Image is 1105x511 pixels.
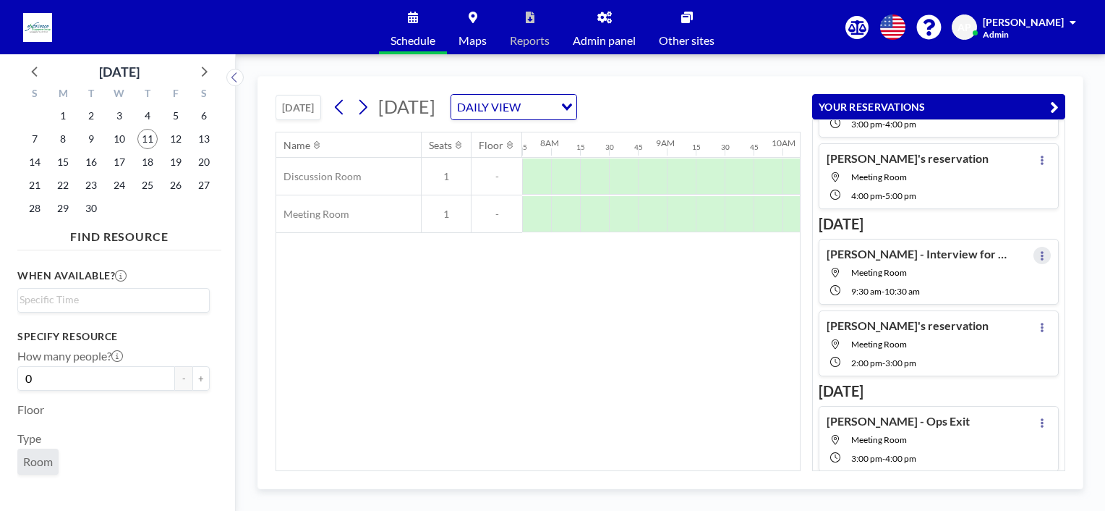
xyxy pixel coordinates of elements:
span: Wednesday, September 3, 2025 [109,106,129,126]
span: Monday, September 1, 2025 [53,106,73,126]
span: 1 [422,208,471,221]
span: Tuesday, September 2, 2025 [81,106,101,126]
h4: [PERSON_NAME] - Ops Exit [827,414,970,428]
span: Wednesday, September 10, 2025 [109,129,129,149]
button: - [175,366,192,391]
span: Saturday, September 13, 2025 [194,129,214,149]
span: Meeting Room [851,172,907,182]
span: Friday, September 26, 2025 [166,175,186,195]
span: Tuesday, September 9, 2025 [81,129,101,149]
div: 30 [721,143,730,152]
span: Wednesday, September 17, 2025 [109,152,129,172]
div: Search for option [451,95,576,119]
input: Search for option [20,292,201,308]
span: Discussion Room [276,170,362,183]
span: Saturday, September 27, 2025 [194,175,214,195]
h4: FIND RESOURCE [17,224,221,244]
span: Sunday, September 7, 2025 [25,129,45,149]
span: 9:30 AM [851,286,882,297]
span: Room [23,455,53,469]
span: Admin [983,29,1009,40]
div: 45 [519,143,527,152]
label: Floor [17,402,44,417]
span: [DATE] [378,96,435,117]
span: 3:00 PM [851,119,882,130]
span: Monday, September 29, 2025 [53,198,73,219]
input: Search for option [525,98,552,117]
span: 3:00 PM [885,358,916,368]
div: F [161,85,189,104]
span: Meeting Room [851,339,907,350]
button: YOUR RESERVATIONS [812,94,1065,119]
h4: [PERSON_NAME]'s reservation [827,318,989,333]
span: Wednesday, September 24, 2025 [109,175,129,195]
span: Monday, September 8, 2025 [53,129,73,149]
div: W [106,85,134,104]
span: Sunday, September 21, 2025 [25,175,45,195]
span: 4:00 PM [885,119,916,130]
span: - [882,453,885,464]
h4: [PERSON_NAME]'s reservation [827,151,989,166]
span: Meeting Room [851,267,907,278]
span: 3:00 PM [851,453,882,464]
span: [PERSON_NAME] [983,16,1064,28]
span: 5:00 PM [885,190,916,201]
div: Name [283,139,310,152]
h4: [PERSON_NAME] - Interview for AE [827,247,1007,261]
div: 8AM [540,138,559,148]
span: 1 [422,170,471,183]
span: - [882,358,885,368]
div: 9AM [656,138,675,148]
div: 45 [634,143,643,152]
div: [DATE] [99,62,140,82]
span: 4:00 PM [851,190,882,201]
span: Friday, September 5, 2025 [166,106,186,126]
label: How many people? [17,349,123,363]
span: Schedule [391,35,435,46]
span: Tuesday, September 30, 2025 [81,198,101,219]
span: DAILY VIEW [454,98,524,117]
h3: Specify resource [17,330,210,343]
span: - [472,170,522,183]
div: 45 [750,143,759,152]
span: - [882,190,885,201]
span: 2:00 PM [851,358,882,368]
span: - [882,286,884,297]
h3: [DATE] [819,215,1059,233]
button: + [192,366,210,391]
div: S [21,85,49,104]
span: Friday, September 19, 2025 [166,152,186,172]
h3: [DATE] [819,382,1059,400]
span: Reports [510,35,550,46]
span: Thursday, September 18, 2025 [137,152,158,172]
div: Seats [429,139,452,152]
span: Thursday, September 11, 2025 [137,129,158,149]
span: 10:30 AM [884,286,920,297]
span: 4:00 PM [885,453,916,464]
div: 15 [692,143,701,152]
span: Tuesday, September 23, 2025 [81,175,101,195]
div: T [77,85,106,104]
span: AP [957,21,971,34]
span: Sunday, September 28, 2025 [25,198,45,219]
span: Saturday, September 6, 2025 [194,106,214,126]
div: 10AM [772,138,795,148]
span: Maps [458,35,487,46]
span: Thursday, September 25, 2025 [137,175,158,195]
span: Monday, September 22, 2025 [53,175,73,195]
span: Sunday, September 14, 2025 [25,152,45,172]
span: Thursday, September 4, 2025 [137,106,158,126]
span: Tuesday, September 16, 2025 [81,152,101,172]
span: Other sites [659,35,714,46]
span: Friday, September 12, 2025 [166,129,186,149]
span: Admin panel [573,35,636,46]
span: Monday, September 15, 2025 [53,152,73,172]
img: organization-logo [23,13,52,42]
span: Saturday, September 20, 2025 [194,152,214,172]
div: Search for option [18,289,209,311]
span: - [472,208,522,221]
div: T [133,85,161,104]
div: S [189,85,218,104]
div: 30 [605,143,614,152]
label: Type [17,431,41,446]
